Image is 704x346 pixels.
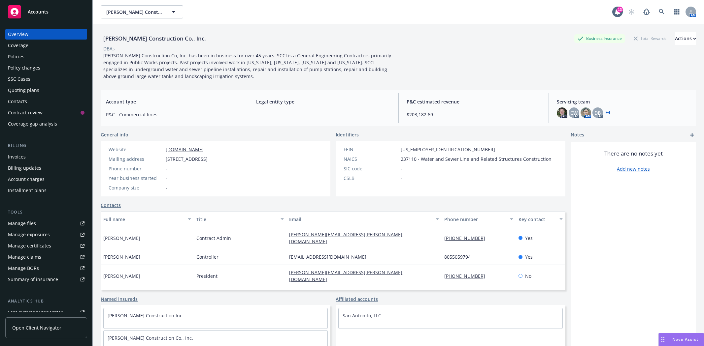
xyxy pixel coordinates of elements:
a: Add new notes [617,165,650,172]
button: Actions [675,32,696,45]
span: - [166,165,167,172]
div: Mailing address [109,156,163,162]
div: Company size [109,184,163,191]
a: Report a Bug [640,5,653,18]
div: Manage claims [8,252,41,262]
span: Account type [106,98,240,105]
a: Manage exposures [5,229,87,240]
div: DBA: - [103,45,116,52]
div: Invoices [8,152,26,162]
span: [PERSON_NAME] [103,253,140,260]
div: Account charges [8,174,45,185]
a: Manage certificates [5,241,87,251]
div: Overview [8,29,28,40]
span: - [166,175,167,182]
a: Loss summary generator [5,307,87,318]
div: Manage exposures [8,229,50,240]
div: Policy changes [8,63,40,73]
span: Identifiers [336,131,359,138]
div: Tools [5,209,87,216]
a: Accounts [5,3,87,21]
span: P&C - Commercial lines [106,111,240,118]
a: Manage claims [5,252,87,262]
span: 237110 - Water and Sewer Line and Related Structures Construction [401,156,552,162]
button: Nova Assist [658,333,704,346]
a: 8055059794 [444,254,476,260]
div: Installment plans [8,185,47,196]
div: Contract review [8,107,43,118]
div: Quoting plans [8,85,39,96]
span: [PERSON_NAME] [103,235,140,242]
span: [STREET_ADDRESS] [166,156,208,162]
a: [PERSON_NAME][EMAIL_ADDRESS][PERSON_NAME][DOMAIN_NAME] [289,269,402,282]
a: Invoices [5,152,87,162]
div: NAICS [344,156,398,162]
span: Yes [525,235,533,242]
div: Coverage gap analysis [8,119,57,129]
a: Overview [5,29,87,40]
a: Coverage gap analysis [5,119,87,129]
div: Loss summary generator [8,307,63,318]
span: Legal entity type [256,98,390,105]
div: CSLB [344,175,398,182]
span: General info [101,131,128,138]
div: Manage files [8,218,36,229]
a: Contacts [101,202,121,209]
span: $203,182.69 [407,111,541,118]
div: Email [289,216,431,223]
a: +4 [606,111,610,115]
img: photo [581,107,591,118]
span: Notes [571,131,584,139]
a: Policies [5,51,87,62]
span: Contract Admin [196,235,231,242]
span: CW [570,109,578,116]
a: Manage BORs [5,263,87,274]
a: Contacts [5,96,87,107]
div: Contacts [8,96,27,107]
button: Title [194,211,287,227]
span: - [256,111,390,118]
span: There are no notes yet [604,150,663,158]
div: Website [109,146,163,153]
div: Business Insurance [574,34,625,43]
img: photo [557,107,567,118]
a: [PERSON_NAME] Construction Co., Inc. [108,335,193,341]
a: SSC Cases [5,74,87,84]
button: Email [286,211,441,227]
div: SIC code [344,165,398,172]
span: - [166,184,167,191]
span: President [196,273,218,279]
div: Drag to move [659,333,667,346]
div: Phone number [109,165,163,172]
span: Nova Assist [672,336,698,342]
a: Installment plans [5,185,87,196]
a: [PERSON_NAME] Construction Inc [108,312,182,319]
a: Policy changes [5,63,87,73]
button: Phone number [442,211,516,227]
a: Start snowing [625,5,638,18]
a: [EMAIL_ADDRESS][DOMAIN_NAME] [289,254,372,260]
a: Named insureds [101,296,138,303]
span: P&C estimated revenue [407,98,541,105]
a: Billing updates [5,163,87,173]
a: Coverage [5,40,87,51]
a: Search [655,5,668,18]
a: add [688,131,696,139]
span: No [525,273,531,279]
div: Manage certificates [8,241,51,251]
div: Year business started [109,175,163,182]
span: Open Client Navigator [12,324,61,331]
div: Analytics hub [5,298,87,304]
div: SSC Cases [8,74,30,84]
div: Billing updates [8,163,41,173]
a: [DOMAIN_NAME] [166,146,204,153]
button: [PERSON_NAME] Construction Co., Inc. [101,5,183,18]
div: Summary of insurance [8,274,58,285]
span: Accounts [28,9,49,14]
span: Controller [196,253,218,260]
span: - [401,165,402,172]
span: Servicing team [557,98,691,105]
a: Quoting plans [5,85,87,96]
div: Title [196,216,277,223]
a: Contract review [5,107,87,118]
